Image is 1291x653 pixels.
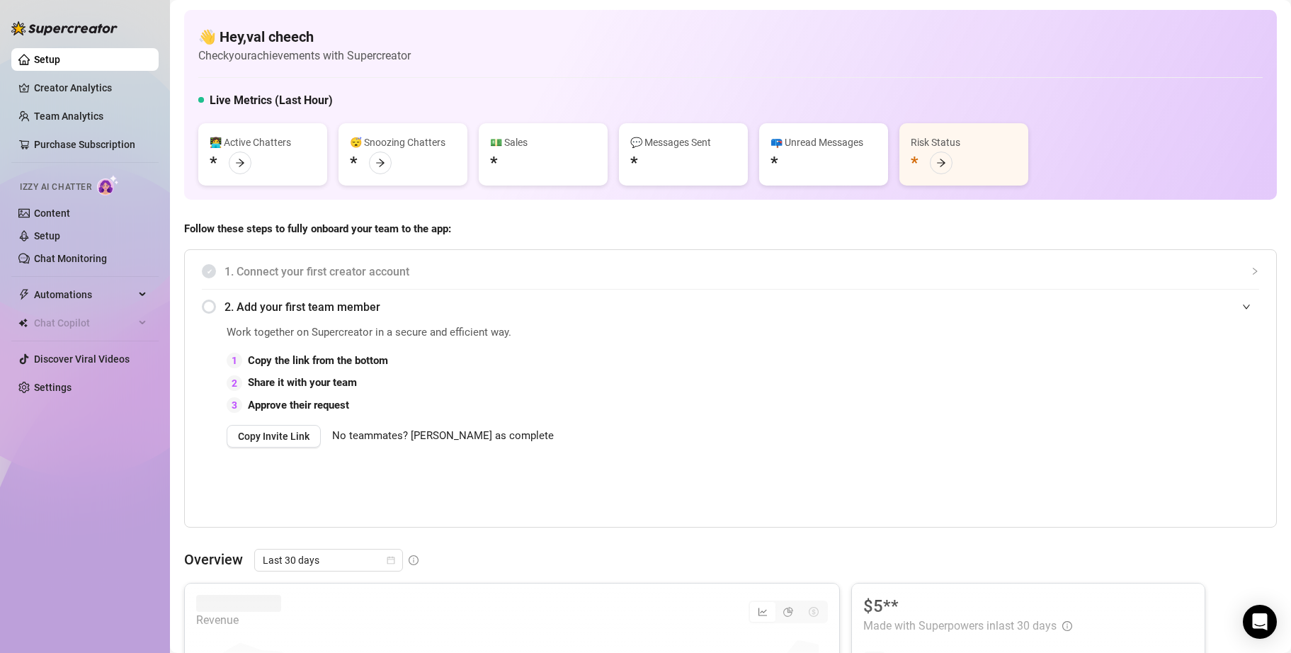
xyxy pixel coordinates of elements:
a: Creator Analytics [34,76,147,99]
div: 1. Connect your first creator account [202,254,1259,289]
strong: Copy the link from the bottom [248,354,388,367]
div: 3 [227,397,242,413]
span: info-circle [409,555,419,565]
div: 😴 Snoozing Chatters [350,135,456,150]
div: 2. Add your first team member [202,290,1259,324]
h4: 👋 Hey, val cheech [198,27,411,47]
strong: Approve their request [248,399,349,411]
img: AI Chatter [97,175,119,195]
h5: Live Metrics (Last Hour) [210,92,333,109]
span: arrow-right [235,158,245,168]
iframe: Adding Team Members [976,324,1259,506]
div: Open Intercom Messenger [1243,605,1277,639]
div: Risk Status [911,135,1017,150]
span: calendar [387,556,395,564]
a: Chat Monitoring [34,253,107,264]
article: Overview [184,549,243,570]
span: arrow-right [375,158,385,168]
span: Last 30 days [263,550,394,571]
span: Automations [34,283,135,306]
span: 1. Connect your first creator account [224,263,1259,280]
img: Chat Copilot [18,318,28,328]
img: logo-BBDzfeDw.svg [11,21,118,35]
button: Copy Invite Link [227,425,321,448]
div: 📪 Unread Messages [770,135,877,150]
strong: Follow these steps to fully onboard your team to the app: [184,222,451,235]
div: 💬 Messages Sent [630,135,737,150]
span: Chat Copilot [34,312,135,334]
span: arrow-right [936,158,946,168]
div: 1 [227,353,242,368]
span: No teammates? [PERSON_NAME] as complete [332,428,554,445]
div: 👩‍💻 Active Chatters [210,135,316,150]
span: expanded [1242,302,1251,311]
a: Discover Viral Videos [34,353,130,365]
div: 2 [227,375,242,391]
a: Team Analytics [34,110,103,122]
span: 2. Add your first team member [224,298,1259,316]
a: Purchase Subscription [34,139,135,150]
span: Work together on Supercreator in a secure and efficient way. [227,324,940,341]
a: Setup [34,54,60,65]
a: Settings [34,382,72,393]
span: thunderbolt [18,289,30,300]
span: Izzy AI Chatter [20,181,91,194]
strong: Share it with your team [248,376,357,389]
div: 💵 Sales [490,135,596,150]
span: Copy Invite Link [238,431,309,442]
article: Check your achievements with Supercreator [198,47,411,64]
a: Setup [34,230,60,242]
span: collapsed [1251,267,1259,276]
a: Content [34,208,70,219]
